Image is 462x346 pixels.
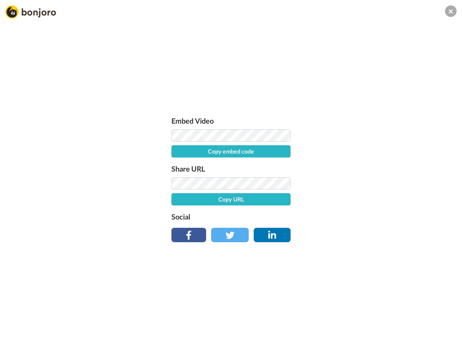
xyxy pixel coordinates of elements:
[171,211,291,222] label: Social
[171,115,291,127] label: Embed Video
[171,163,291,174] label: Share URL
[5,5,56,18] img: Bonjoro Logo
[171,193,291,205] button: Copy URL
[171,145,291,158] button: Copy embed code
